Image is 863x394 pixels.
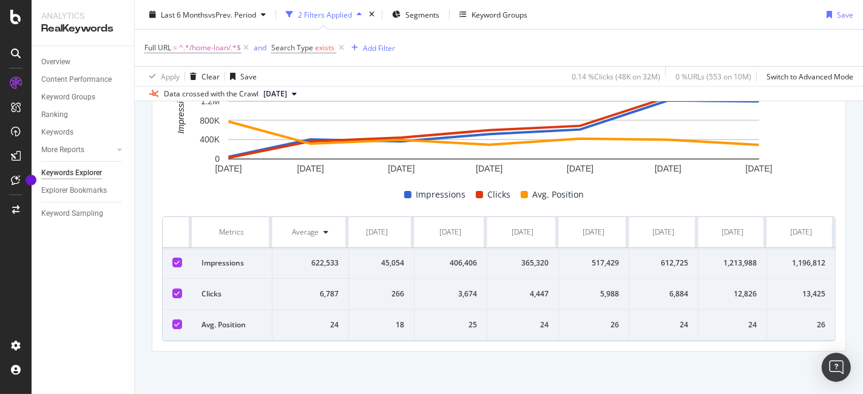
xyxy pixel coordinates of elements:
[25,175,36,185] div: Tooltip anchor
[639,319,688,330] div: 24
[161,9,208,19] span: Last 6 Months
[215,155,220,164] text: 0
[282,289,339,299] div: 6,787
[41,207,126,220] a: Keyword Sampling
[497,258,549,269] div: 365,320
[41,56,70,68] div: Overview
[653,227,675,238] div: [DATE]
[708,258,757,269] div: 1,213,988
[350,289,404,299] div: 266
[281,5,367,24] button: 2 Filters Applied
[367,227,388,238] div: [DATE]
[837,9,853,19] div: Save
[472,9,527,19] div: Keyword Groups
[533,187,584,202] span: Avg. Position
[350,319,404,330] div: 18
[388,164,415,173] text: [DATE]
[745,164,772,173] text: [DATE]
[208,9,256,19] span: vs Prev. Period
[144,5,271,24] button: Last 6 MonthsvsPrev. Period
[144,42,171,53] span: Full URL
[282,319,339,330] div: 24
[179,39,241,56] span: ^.*/home-loan/.*$
[639,289,688,299] div: 6,884
[144,67,180,86] button: Apply
[41,91,126,104] a: Keyword Groups
[297,164,324,173] text: [DATE]
[192,310,272,341] td: Avg. Position
[363,42,395,53] div: Add Filter
[777,319,825,330] div: 26
[350,258,404,269] div: 45,054
[488,187,511,202] span: Clicks
[497,289,549,299] div: 4,447
[424,289,477,299] div: 3,674
[639,258,688,269] div: 612,725
[387,5,444,24] button: Segments
[164,88,259,99] div: Data crossed with the Crawl
[455,5,532,24] button: Keyword Groups
[722,227,743,238] div: [DATE]
[675,71,751,81] div: 0 % URLs ( 553 on 10M )
[162,56,826,178] svg: A chart.
[192,248,272,279] td: Impressions
[41,126,73,139] div: Keywords
[777,258,825,269] div: 1,196,812
[185,67,220,86] button: Clear
[41,109,68,121] div: Ranking
[225,67,257,86] button: Save
[41,109,126,121] a: Ranking
[41,73,126,86] a: Content Performance
[416,187,466,202] span: Impressions
[777,289,825,299] div: 13,425
[572,71,660,81] div: 0.14 % Clicks ( 48K on 32M )
[41,167,126,179] a: Keywords Explorer
[41,144,84,156] div: More Reports
[201,71,220,81] div: Clear
[298,9,352,19] div: 2 Filters Applied
[293,227,319,238] div: Average
[254,42,266,53] button: and
[41,56,126,68] a: Overview
[259,87,302,101] button: [DATE]
[655,164,682,173] text: [DATE]
[200,116,220,125] text: 800K
[569,258,619,269] div: 517,429
[41,73,112,86] div: Content Performance
[822,5,853,24] button: Save
[476,164,503,173] text: [DATE]
[424,319,477,330] div: 25
[161,71,180,81] div: Apply
[405,9,439,19] span: Segments
[201,96,220,106] text: 1.2M
[282,258,339,269] div: 622,533
[41,144,113,156] a: More Reports
[569,319,619,330] div: 26
[512,227,534,238] div: [DATE]
[192,279,272,310] td: Clicks
[201,227,262,238] div: Metrics
[708,319,757,330] div: 24
[790,227,812,238] div: [DATE]
[240,71,257,81] div: Save
[440,227,462,238] div: [DATE]
[708,289,757,299] div: 12,826
[424,258,477,269] div: 406,406
[215,164,242,173] text: [DATE]
[367,8,377,21] div: times
[315,42,334,53] span: exists
[497,319,549,330] div: 24
[567,164,594,173] text: [DATE]
[41,184,107,197] div: Explorer Bookmarks
[263,88,287,99] span: 2025 Aug. 4th
[173,42,177,53] span: =
[41,91,95,104] div: Keyword Groups
[762,67,853,86] button: Switch to Advanced Mode
[583,227,605,238] div: [DATE]
[347,41,395,55] button: Add Filter
[41,167,102,179] div: Keywords Explorer
[41,207,103,220] div: Keyword Sampling
[41,126,126,139] a: Keywords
